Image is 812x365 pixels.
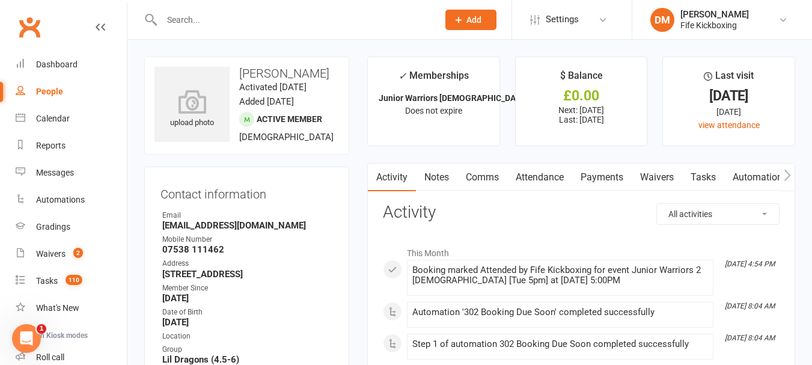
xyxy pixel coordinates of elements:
span: Add [466,15,481,25]
h3: Activity [383,203,780,222]
a: Attendance [507,164,572,191]
div: Dashboard [36,60,78,69]
div: Gradings [36,222,70,232]
div: [PERSON_NAME] [680,9,749,20]
a: What's New [16,295,127,322]
strong: Lil Dragons (4.5-6) [162,354,333,365]
a: Calendar [16,105,127,132]
a: view attendance [698,120,760,130]
a: Comms [457,164,507,191]
time: Activated [DATE] [239,82,307,93]
a: Waivers 2 [16,241,127,268]
div: Tasks [36,276,58,286]
div: Waivers [36,249,66,259]
div: Roll call [36,352,64,362]
div: DM [650,8,674,32]
div: upload photo [154,90,230,129]
div: Automations [36,195,85,204]
strong: [DATE] [162,293,333,304]
div: $ Balance [560,68,603,90]
div: Mobile Number [162,234,333,245]
p: Next: [DATE] Last: [DATE] [527,105,636,124]
span: 2 [73,248,83,258]
div: Calendar [36,114,70,123]
input: Search... [158,11,430,28]
a: Automations [16,186,127,213]
div: Location [162,331,333,342]
h3: Contact information [160,183,333,201]
a: Messages [16,159,127,186]
i: [DATE] 8:04 AM [725,334,775,342]
i: ✓ [398,70,406,82]
div: Booking marked Attended by Fife Kickboxing for event Junior Warriors 2 [DEMOGRAPHIC_DATA] [Tue 5p... [412,265,708,286]
li: This Month [383,241,780,260]
a: Tasks [682,164,724,191]
i: [DATE] 8:04 AM [725,302,775,310]
div: Address [162,258,333,269]
a: Gradings [16,213,127,241]
time: Added [DATE] [239,96,294,107]
a: Tasks 110 [16,268,127,295]
div: Automation '302 Booking Due Soon' completed successfully [412,307,708,317]
div: £0.00 [527,90,636,102]
a: Clubworx [14,12,44,42]
div: Member Since [162,283,333,294]
div: People [36,87,63,96]
div: Fife Kickboxing [680,20,749,31]
div: Reports [36,141,66,150]
span: 1 [37,324,46,334]
strong: Junior Warriors [DEMOGRAPHIC_DATA] 1/wk (2025) [379,93,575,103]
strong: 07538 111462 [162,244,333,255]
div: [DATE] [674,90,784,102]
a: Activity [368,164,416,191]
a: Notes [416,164,457,191]
div: Step 1 of automation 302 Booking Due Soon completed successfully [412,339,708,349]
div: Last visit [704,68,754,90]
a: People [16,78,127,105]
a: Reports [16,132,127,159]
span: Active member [257,114,322,124]
a: Dashboard [16,51,127,78]
a: Waivers [632,164,682,191]
div: Messages [36,168,74,177]
div: Date of Birth [162,307,333,318]
span: [DEMOGRAPHIC_DATA] [239,132,334,143]
iframe: Intercom live chat [12,324,41,353]
div: Group [162,344,333,355]
a: Automations [724,164,796,191]
strong: [DATE] [162,317,333,328]
div: Memberships [398,68,469,90]
span: Settings [546,6,579,33]
h3: [PERSON_NAME] [154,67,339,80]
strong: [EMAIL_ADDRESS][DOMAIN_NAME] [162,220,333,231]
div: [DATE] [674,105,784,118]
div: Email [162,210,333,221]
a: Payments [572,164,632,191]
span: 110 [66,275,82,285]
strong: [STREET_ADDRESS] [162,269,333,280]
i: [DATE] 4:54 PM [725,260,775,268]
div: What's New [36,303,79,313]
span: Does not expire [405,106,462,115]
button: Add [445,10,496,30]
